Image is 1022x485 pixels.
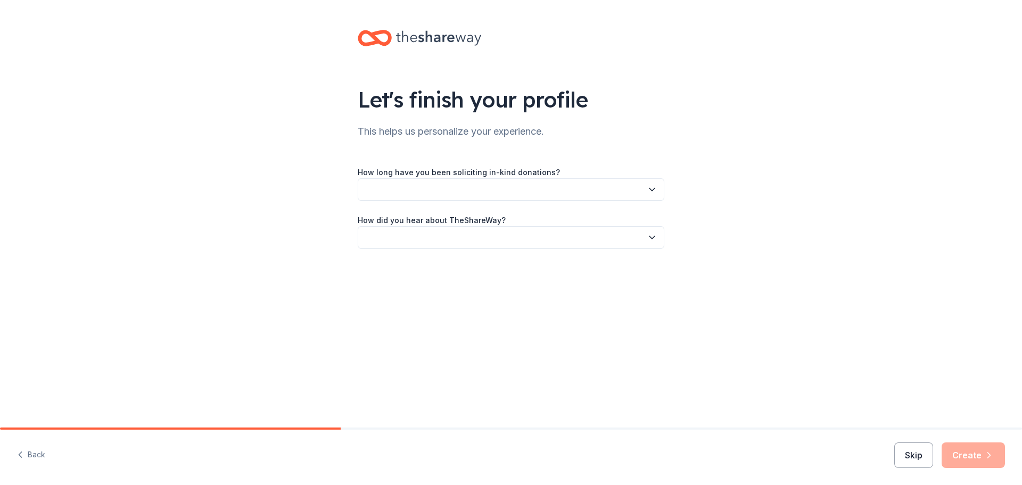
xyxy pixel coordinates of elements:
[17,444,45,466] button: Back
[894,442,933,468] button: Skip
[358,85,664,114] div: Let's finish your profile
[358,215,506,226] label: How did you hear about TheShareWay?
[358,167,560,178] label: How long have you been soliciting in-kind donations?
[358,123,664,140] div: This helps us personalize your experience.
